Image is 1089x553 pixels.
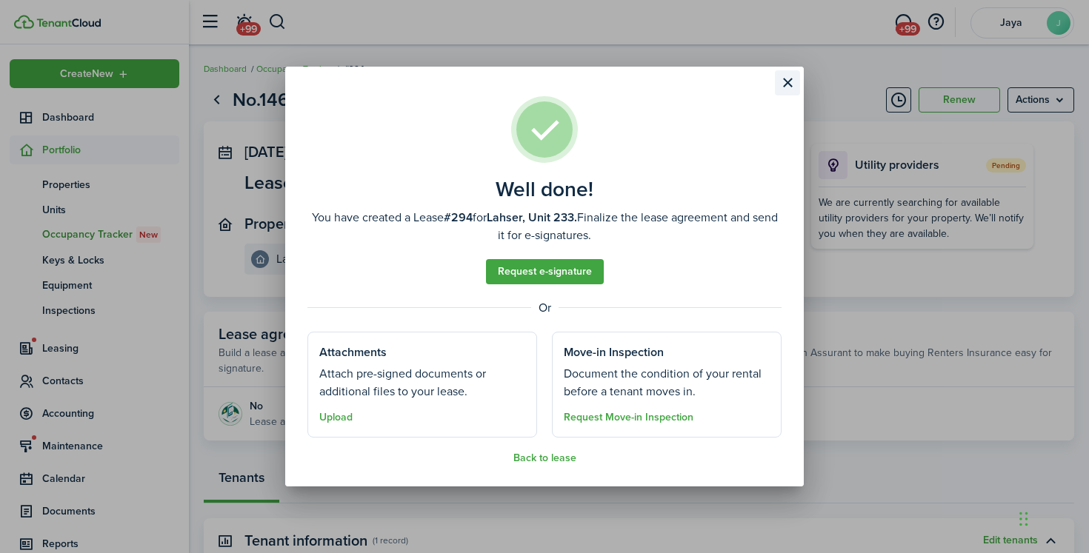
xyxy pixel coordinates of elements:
[1019,497,1028,541] div: Drag
[1015,482,1089,553] iframe: Chat Widget
[486,259,604,284] a: Request e-signature
[564,365,770,400] well-done-section-description: Document the condition of your rental before a tenant moves in.
[444,209,473,226] b: #294
[775,70,800,95] button: Close modal
[307,209,782,244] well-done-description: You have created a Lease for Finalize the lease agreement and send it for e-signatures.
[319,412,353,423] button: Upload
[513,452,576,464] button: Back to lease
[487,209,577,226] b: Lahser, Unit 233.
[564,412,693,423] button: Request Move-in Inspection
[496,178,593,201] well-done-title: Well done!
[319,343,387,361] well-done-section-title: Attachments
[319,365,525,400] well-done-section-description: Attach pre-signed documents or additional files to your lease.
[307,299,782,317] well-done-separator: Or
[564,343,664,361] well-done-section-title: Move-in Inspection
